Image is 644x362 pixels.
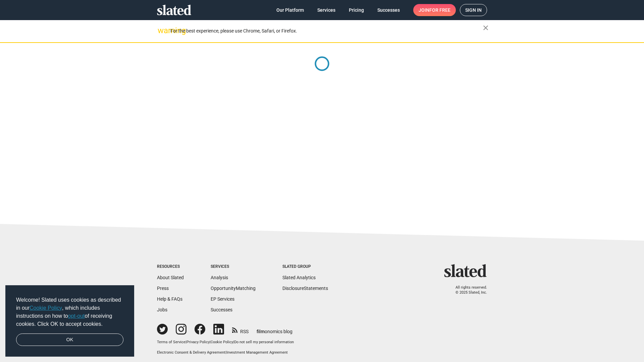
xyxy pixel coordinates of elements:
[16,334,123,346] a: dismiss cookie message
[170,26,483,36] div: For the best experience, please use Chrome, Safari, or Firefox.
[282,264,328,269] div: Slated Group
[282,275,316,280] a: Slated Analytics
[276,4,304,16] span: Our Platform
[185,340,186,344] span: |
[419,4,450,16] span: Join
[157,286,169,291] a: Press
[157,340,185,344] a: Terms of Service
[186,340,210,344] a: Privacy Policy
[232,324,249,335] a: RSS
[429,4,450,16] span: for free
[211,307,232,312] a: Successes
[211,264,256,269] div: Services
[349,4,364,16] span: Pricing
[210,340,211,344] span: |
[465,4,482,16] span: Sign in
[226,350,288,355] a: Investment Management Agreement
[312,4,341,16] a: Services
[460,4,487,16] a: Sign in
[30,305,62,311] a: Cookie Policy
[157,296,182,302] a: Help & FAQs
[271,4,309,16] a: Our Platform
[448,285,487,295] p: All rights reserved. © 2025 Slated, Inc.
[157,275,184,280] a: About Slated
[257,329,265,334] span: film
[372,4,405,16] a: Successes
[5,285,134,357] div: cookieconsent
[157,264,184,269] div: Resources
[225,350,226,355] span: |
[343,4,369,16] a: Pricing
[68,313,85,319] a: opt-out
[157,307,167,312] a: Jobs
[157,350,225,355] a: Electronic Consent & Delivery Agreement
[233,340,234,344] span: |
[211,296,234,302] a: EP Services
[482,24,490,32] mat-icon: close
[257,323,292,335] a: filmonomics blog
[377,4,400,16] span: Successes
[16,296,123,328] span: Welcome! Slated uses cookies as described in our , which includes instructions on how to of recei...
[211,340,233,344] a: Cookie Policy
[211,286,256,291] a: OpportunityMatching
[282,286,328,291] a: DisclosureStatements
[211,275,228,280] a: Analysis
[317,4,335,16] span: Services
[158,26,166,35] mat-icon: warning
[413,4,456,16] a: Joinfor free
[234,340,294,345] button: Do not sell my personal information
